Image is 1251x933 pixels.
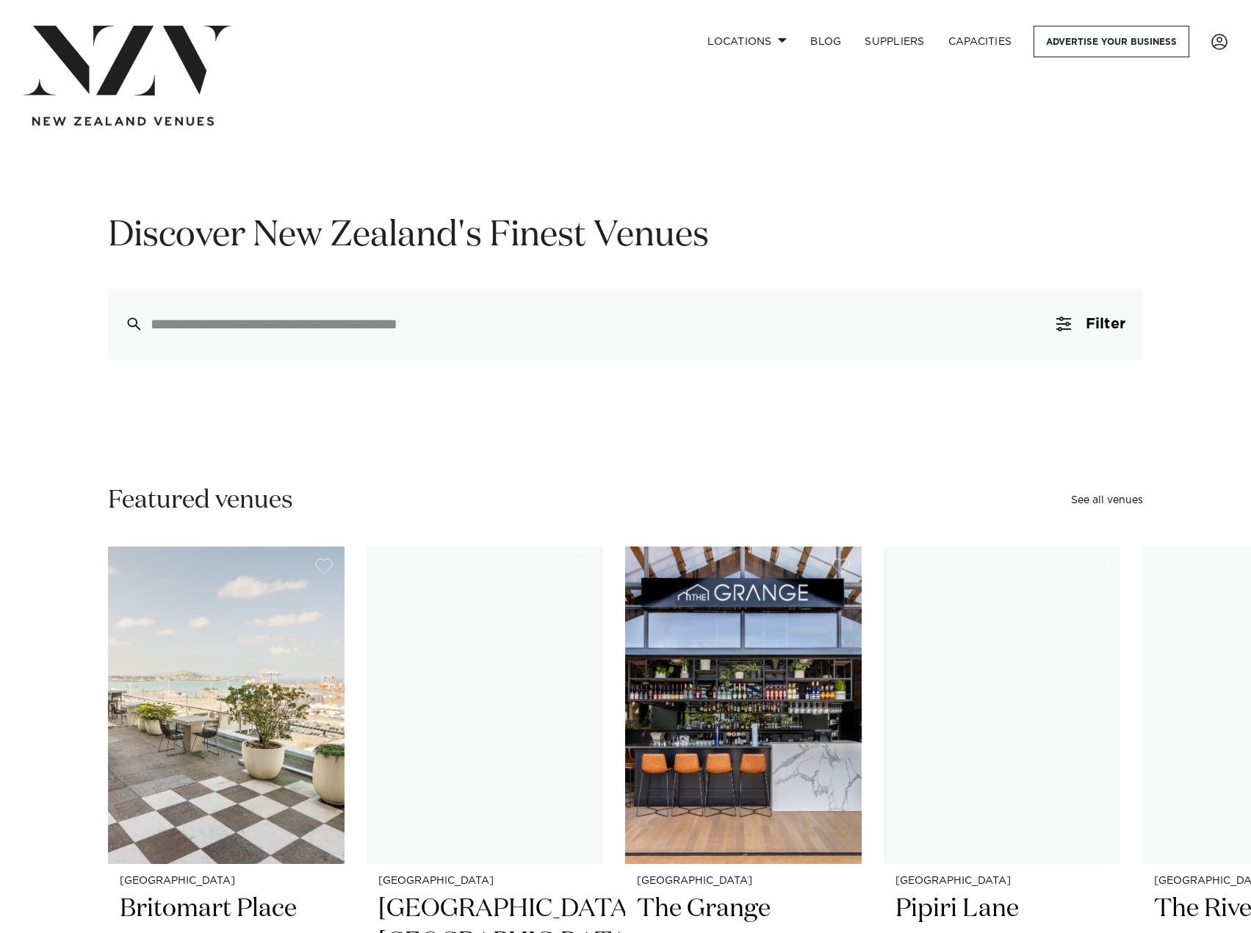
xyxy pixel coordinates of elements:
[637,876,850,887] small: [GEOGRAPHIC_DATA]
[1086,317,1125,331] span: Filter
[696,26,798,57] a: Locations
[1071,495,1143,505] a: See all venues
[32,117,214,126] img: new-zealand-venues-text.png
[937,26,1024,57] a: Capacities
[108,213,1143,259] h1: Discover New Zealand's Finest Venues
[24,26,231,96] img: nzv-logo.png
[798,26,853,57] a: BLOG
[378,876,591,887] small: [GEOGRAPHIC_DATA]
[120,876,333,887] small: [GEOGRAPHIC_DATA]
[853,26,936,57] a: SUPPLIERS
[895,876,1108,887] small: [GEOGRAPHIC_DATA]
[1034,26,1189,57] a: Advertise your business
[108,484,293,517] h2: Featured venues
[1039,289,1143,359] button: Filter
